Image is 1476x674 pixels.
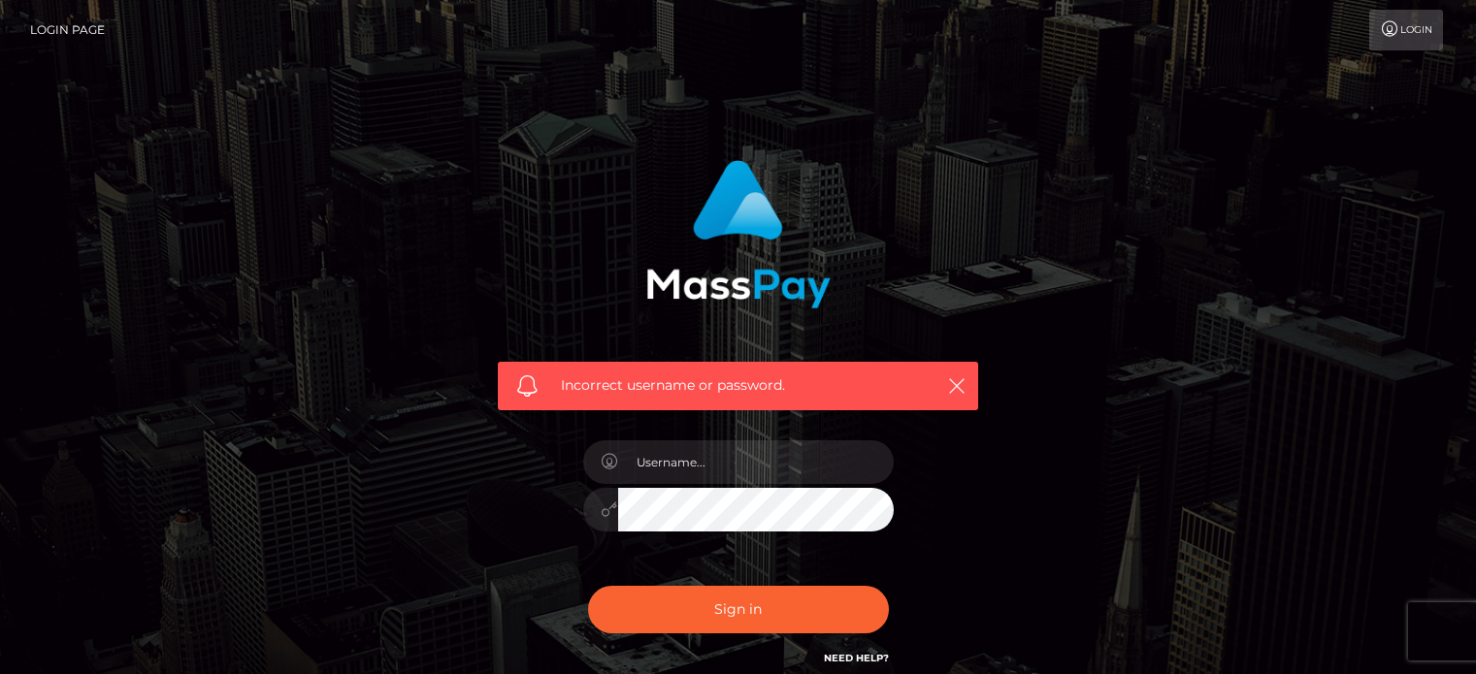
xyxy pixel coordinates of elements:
a: Login Page [30,10,105,50]
button: Sign in [588,586,889,633]
a: Login [1369,10,1443,50]
img: MassPay Login [646,160,831,308]
a: Need Help? [824,652,889,664]
input: Username... [618,440,894,484]
span: Incorrect username or password. [561,375,915,396]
